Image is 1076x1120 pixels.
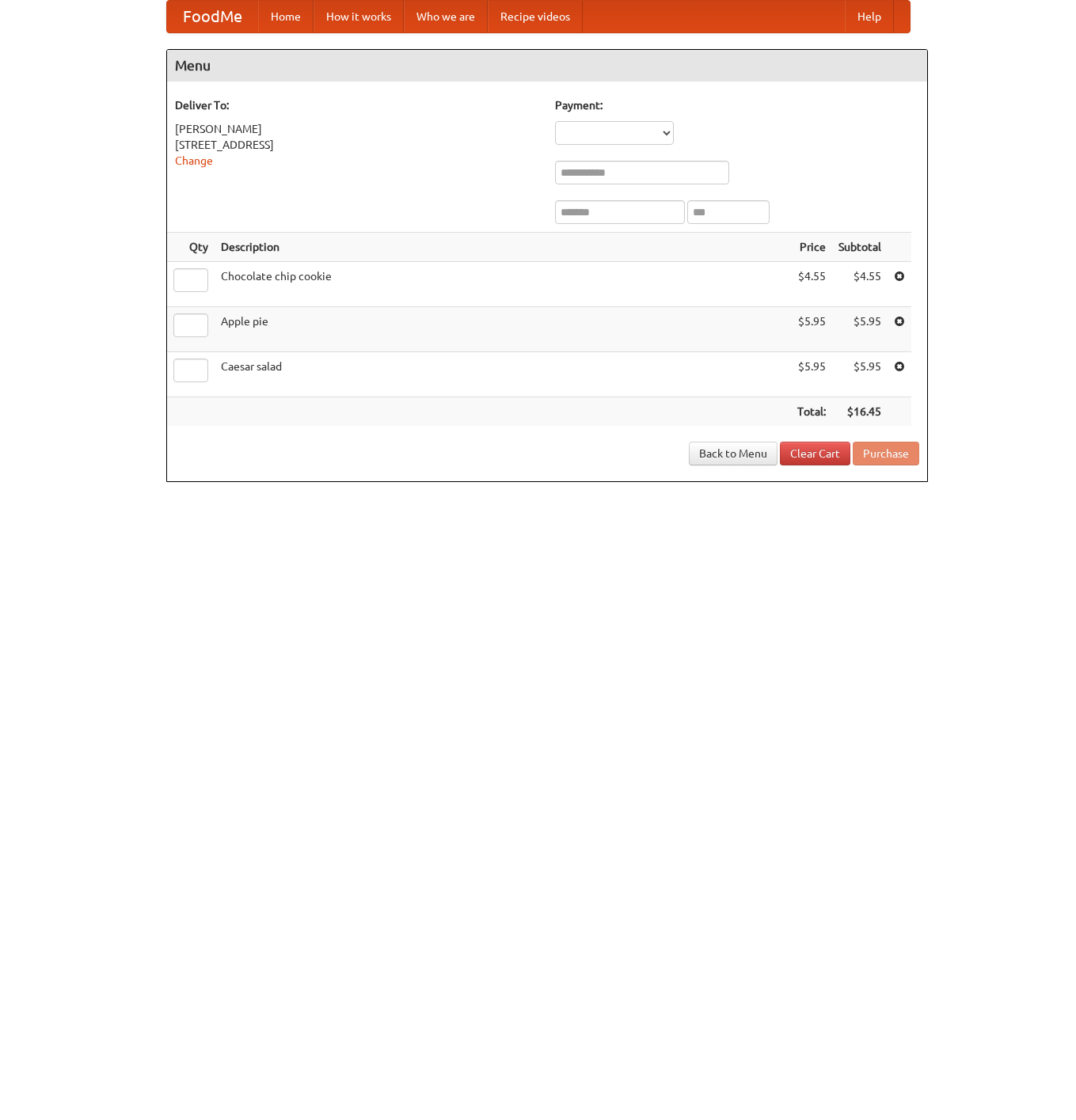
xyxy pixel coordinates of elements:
[175,137,539,153] div: [STREET_ADDRESS]
[832,352,888,397] td: $5.95
[167,50,927,82] h4: Menu
[314,1,404,32] a: How it works
[555,97,919,113] h5: Payment:
[175,121,539,137] div: [PERSON_NAME]
[215,262,791,307] td: Chocolate chip cookie
[404,1,488,32] a: Who we are
[175,97,539,113] h5: Deliver To:
[791,262,832,307] td: $4.55
[832,233,888,262] th: Subtotal
[853,442,919,465] button: Purchase
[258,1,314,32] a: Home
[832,397,888,427] th: $16.45
[791,352,832,397] td: $5.95
[215,233,791,262] th: Description
[215,307,791,352] td: Apple pie
[832,307,888,352] td: $5.95
[791,307,832,352] td: $5.95
[689,442,778,465] a: Back to Menu
[845,1,894,32] a: Help
[167,233,215,262] th: Qty
[791,233,832,262] th: Price
[215,352,791,397] td: Caesar salad
[167,1,258,32] a: FoodMe
[175,154,213,167] a: Change
[780,442,850,465] a: Clear Cart
[488,1,583,32] a: Recipe videos
[791,397,832,427] th: Total:
[832,262,888,307] td: $4.55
